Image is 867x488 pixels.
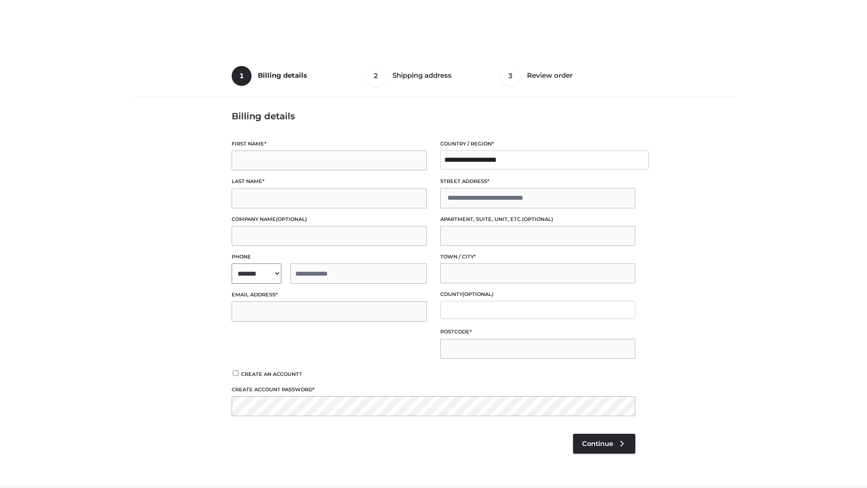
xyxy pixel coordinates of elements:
label: Street address [440,177,635,186]
input: Create an account? [232,370,240,376]
label: Create account password [232,385,635,394]
label: Town / City [440,253,635,261]
label: First name [232,140,427,148]
span: Billing details [258,71,307,80]
span: (optional) [522,216,553,222]
label: Email address [232,291,427,299]
h3: Billing details [232,111,635,122]
span: 1 [232,66,252,86]
label: Country / Region [440,140,635,148]
span: Create an account? [241,371,302,377]
label: Last name [232,177,427,186]
span: Shipping address [392,71,452,80]
span: 3 [501,66,521,86]
label: Phone [232,253,427,261]
span: (optional) [462,291,494,297]
a: Continue [573,434,635,454]
span: Continue [582,440,613,448]
span: (optional) [276,216,307,222]
span: Review order [527,71,573,80]
label: Company name [232,215,427,224]
label: Postcode [440,328,635,336]
label: County [440,290,635,299]
label: Apartment, suite, unit, etc. [440,215,635,224]
span: 2 [366,66,386,86]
